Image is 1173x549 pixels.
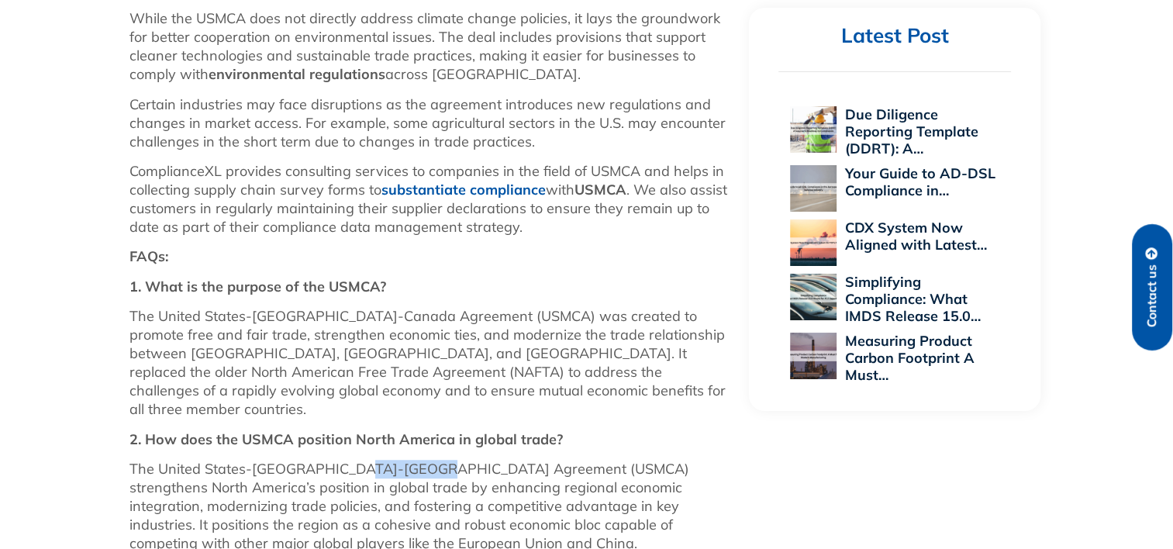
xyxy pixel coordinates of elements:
a: CDX System Now Aligned with Latest… [844,219,986,254]
a: Contact us [1132,224,1172,350]
a: Your Guide to AD-DSL Compliance in… [844,164,995,199]
strong: environmental regulations [209,65,385,83]
strong: FAQs: [129,247,168,265]
img: Simplifying Compliance: What IMDS Release 15.0 Means for PCF Reporting [790,274,837,320]
p: Certain industries may face disruptions as the agreement introduces new regulations and changes i... [129,95,734,151]
a: Due Diligence Reporting Template (DDRT): A… [844,105,978,157]
p: The United States-[GEOGRAPHIC_DATA]-Canada Agreement (USMCA) was created to promote free and fair... [129,307,734,419]
a: Measuring Product Carbon Footprint A Must… [844,332,974,384]
p: While the USMCA does not directly address climate change policies, it lays the groundwork for bet... [129,9,734,84]
img: Your Guide to AD-DSL Compliance in the Aerospace and Defense Industry [790,165,837,212]
strong: 2. How does the USMCA position North America in global trade? [129,430,563,448]
img: Measuring Product Carbon Footprint A Must for Modern Manufacturing [790,333,837,379]
strong: USMCA [574,181,626,199]
a: substantiate compliance [381,181,546,199]
h2: Latest Post [778,23,1011,49]
strong: 1. What is the purpose of the USMCA? [129,278,386,295]
img: Due Diligence Reporting Template (DDRT): A Supplier’s Roadmap to Compliance [790,106,837,153]
p: ComplianceXL provides consulting services to companies in the field of USMCA and helps in collect... [129,162,734,237]
img: CDX System Now Aligned with Latest EU POPs Rules [790,219,837,266]
a: Simplifying Compliance: What IMDS Release 15.0… [844,273,980,325]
